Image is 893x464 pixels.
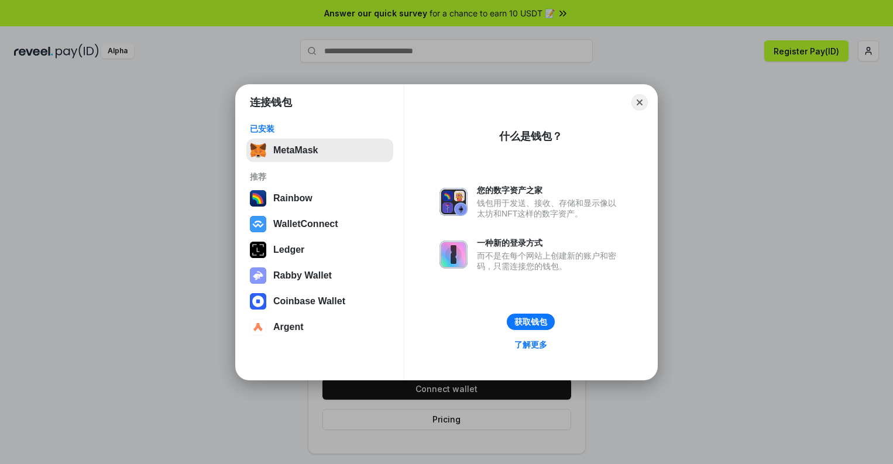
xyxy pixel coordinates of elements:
div: 推荐 [250,171,390,182]
div: 了解更多 [514,339,547,350]
img: svg+xml,%3Csvg%20xmlns%3D%22http%3A%2F%2Fwww.w3.org%2F2000%2Fsvg%22%20fill%3D%22none%22%20viewBox... [439,240,468,269]
button: Coinbase Wallet [246,290,393,313]
button: MetaMask [246,139,393,162]
button: 获取钱包 [507,314,555,330]
div: 什么是钱包？ [499,129,562,143]
img: svg+xml,%3Csvg%20width%3D%2228%22%20height%3D%2228%22%20viewBox%3D%220%200%2028%2028%22%20fill%3D... [250,319,266,335]
button: Rainbow [246,187,393,210]
button: Rabby Wallet [246,264,393,287]
img: svg+xml,%3Csvg%20xmlns%3D%22http%3A%2F%2Fwww.w3.org%2F2000%2Fsvg%22%20fill%3D%22none%22%20viewBox... [439,188,468,216]
button: Close [631,94,648,111]
div: 钱包用于发送、接收、存储和显示像以太坊和NFT这样的数字资产。 [477,198,622,219]
a: 了解更多 [507,337,554,352]
button: Ledger [246,238,393,262]
img: svg+xml,%3Csvg%20fill%3D%22none%22%20height%3D%2233%22%20viewBox%3D%220%200%2035%2033%22%20width%... [250,142,266,159]
div: Ledger [273,245,304,255]
div: 您的数字资产之家 [477,185,622,195]
div: MetaMask [273,145,318,156]
img: svg+xml,%3Csvg%20width%3D%22120%22%20height%3D%22120%22%20viewBox%3D%220%200%20120%20120%22%20fil... [250,190,266,207]
div: Coinbase Wallet [273,296,345,307]
div: 而不是在每个网站上创建新的账户和密码，只需连接您的钱包。 [477,250,622,271]
div: Argent [273,322,304,332]
img: svg+xml,%3Csvg%20xmlns%3D%22http%3A%2F%2Fwww.w3.org%2F2000%2Fsvg%22%20width%3D%2228%22%20height%3... [250,242,266,258]
h1: 连接钱包 [250,95,292,109]
div: Rabby Wallet [273,270,332,281]
img: svg+xml,%3Csvg%20width%3D%2228%22%20height%3D%2228%22%20viewBox%3D%220%200%2028%2028%22%20fill%3D... [250,216,266,232]
div: 一种新的登录方式 [477,238,622,248]
div: WalletConnect [273,219,338,229]
div: 已安装 [250,123,390,134]
button: WalletConnect [246,212,393,236]
div: Rainbow [273,193,312,204]
img: svg+xml,%3Csvg%20xmlns%3D%22http%3A%2F%2Fwww.w3.org%2F2000%2Fsvg%22%20fill%3D%22none%22%20viewBox... [250,267,266,284]
button: Argent [246,315,393,339]
div: 获取钱包 [514,317,547,327]
img: svg+xml,%3Csvg%20width%3D%2228%22%20height%3D%2228%22%20viewBox%3D%220%200%2028%2028%22%20fill%3D... [250,293,266,310]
